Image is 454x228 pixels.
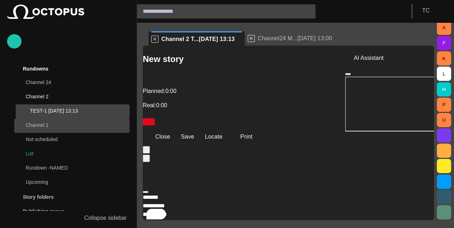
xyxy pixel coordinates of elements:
[7,204,130,218] div: Publishing queue
[437,21,451,35] button: A
[228,130,265,143] button: Print
[26,150,130,157] p: List
[148,31,245,46] div: RChannel 2 T...[DATE] 13:13
[151,36,158,43] p: R
[345,77,454,131] iframe: AI Assistant
[16,104,130,119] div: TEST-1 [DATE] 13:13
[200,130,225,143] button: Locate
[422,6,430,15] p: T C
[143,101,342,110] p: Real: 0:00
[161,36,235,43] span: Channel 2 T...[DATE] 13:13
[84,214,127,222] p: Collapse sidebar
[437,51,451,66] button: K
[437,113,451,127] button: U
[26,93,115,100] p: Channel 2
[7,211,130,225] button: Collapse sidebar
[26,79,115,86] p: Channel 24
[437,36,451,50] button: F
[176,130,197,143] button: Save
[23,208,65,215] p: Publishing queue
[354,55,384,61] span: AI Assistant
[26,178,115,186] p: Upcoming
[437,67,451,81] button: L
[26,136,115,143] p: Not scheduled
[248,35,255,42] p: R
[143,53,342,66] h2: New story
[7,5,84,19] img: Octopus News Room
[23,193,54,201] p: Story folders
[23,65,49,72] p: Rundowns
[30,107,130,114] p: TEST-1 [DATE] 13:13
[26,121,115,129] p: Channel 1
[417,4,450,17] button: TC
[143,130,173,143] button: Close
[26,164,115,171] p: Rundown -NAMED
[11,147,130,161] div: List
[143,87,342,95] p: Planned: 0:00
[258,35,332,42] span: Channel24 M...[DATE] 13:00
[245,31,341,46] div: RChannel24 M...[DATE] 13:00
[437,98,451,112] button: P
[7,62,130,211] ul: main menu
[437,82,451,97] button: M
